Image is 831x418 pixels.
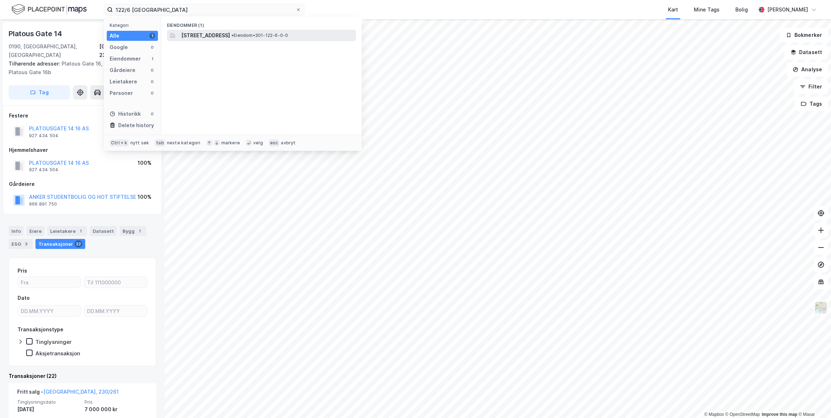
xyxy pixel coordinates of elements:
[35,338,72,345] div: Tinglysninger
[130,140,149,146] div: nytt søk
[231,33,234,38] span: •
[18,325,63,334] div: Transaksjonstype
[17,388,119,399] div: Fritt salg -
[43,389,119,395] a: [GEOGRAPHIC_DATA], 230/261
[794,80,828,94] button: Filter
[795,384,831,418] iframe: Chat Widget
[9,180,156,188] div: Gårdeiere
[9,42,99,59] div: 0190, [GEOGRAPHIC_DATA], [GEOGRAPHIC_DATA]
[110,139,129,146] div: Ctrl + k
[18,294,30,302] div: Dato
[9,239,33,249] div: ESG
[35,239,85,249] div: Transaksjoner
[795,384,831,418] div: Kontrollprogram for chat
[767,5,808,14] div: [PERSON_NAME]
[27,226,44,236] div: Eiere
[9,61,62,67] span: Tilhørende adresser:
[181,31,230,40] span: [STREET_ADDRESS]
[110,23,158,28] div: Kategori
[9,372,156,380] div: Transaksjoner (22)
[110,89,133,97] div: Personer
[120,226,146,236] div: Bygg
[149,79,155,85] div: 0
[136,227,143,235] div: 1
[149,67,155,73] div: 0
[161,17,362,30] div: Eiendommer (1)
[780,28,828,42] button: Bokmerker
[77,227,84,235] div: 1
[9,111,156,120] div: Festere
[17,405,80,414] div: [DATE]
[18,277,81,288] input: Fra
[110,54,141,63] div: Eiendommer
[735,5,748,14] div: Bolig
[9,59,150,77] div: Platous Gate 16, Platous Gate 16a, Platous Gate 16b
[75,240,82,248] div: 22
[253,140,263,146] div: velg
[29,167,58,173] div: 927 434 504
[281,140,296,146] div: avbryt
[9,28,63,39] div: Platous Gate 14
[694,5,720,14] div: Mine Tags
[84,306,147,316] input: DD.MM.YYYY
[29,133,58,139] div: 927 434 504
[725,412,760,417] a: OpenStreetMap
[221,140,240,146] div: markere
[138,159,152,167] div: 100%
[138,193,152,201] div: 100%
[167,140,201,146] div: neste kategori
[47,226,87,236] div: Leietakere
[787,62,828,77] button: Analyse
[762,412,797,417] a: Improve this map
[795,97,828,111] button: Tags
[9,85,70,100] button: Tag
[18,266,27,275] div: Pris
[85,405,148,414] div: 7 000 000 kr
[118,121,154,130] div: Delete history
[668,5,678,14] div: Kart
[84,277,147,288] input: Til 111000000
[23,240,30,248] div: 3
[704,412,724,417] a: Mapbox
[269,139,280,146] div: esc
[113,4,296,15] input: Søk på adresse, matrikkel, gårdeiere, leietakere eller personer
[110,32,119,40] div: Alle
[9,146,156,154] div: Hjemmelshaver
[149,33,155,39] div: 1
[35,350,80,357] div: Aksjetransaksjon
[149,44,155,50] div: 0
[149,56,155,62] div: 1
[29,201,57,207] div: 966 891 750
[11,3,87,16] img: logo.f888ab2527a4732fd821a326f86c7f29.svg
[814,301,828,314] img: Z
[99,42,156,59] div: [GEOGRAPHIC_DATA], 230/261
[18,306,81,316] input: DD.MM.YYYY
[231,33,288,38] span: Eiendom • 301-122-6-0-0
[110,43,128,52] div: Google
[784,45,828,59] button: Datasett
[149,90,155,96] div: 0
[110,77,137,86] div: Leietakere
[90,226,117,236] div: Datasett
[17,399,80,405] span: Tinglysningsdato
[85,399,148,405] span: Pris
[155,139,165,146] div: tab
[110,66,135,75] div: Gårdeiere
[9,226,24,236] div: Info
[110,110,141,118] div: Historikk
[149,111,155,117] div: 0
